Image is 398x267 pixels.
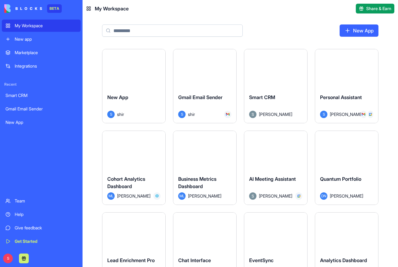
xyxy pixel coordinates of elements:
span: shir [188,111,195,117]
div: New app [15,36,77,42]
img: Gmail_trouth.svg [226,113,230,116]
img: logo [4,4,42,13]
span: [PERSON_NAME] [117,193,149,199]
span: Quantum Portfolio [320,176,361,182]
span: Lead Enrichment Pro [107,257,155,263]
a: Gmail Email SenderSshir [173,49,237,123]
span: [PERSON_NAME] [259,193,290,199]
a: AI Meeting AssistantAvatar[PERSON_NAME] [244,131,308,205]
a: BETA [4,4,62,13]
img: Avatar [249,192,256,200]
span: AI Meeting Assistant [249,176,296,182]
span: [PERSON_NAME] [188,193,221,199]
div: Give feedback [15,225,77,231]
div: Integrations [15,63,77,69]
span: Recent [2,82,81,87]
div: My Workspace [15,23,77,29]
span: Analytics Dashboard [320,257,367,263]
span: [PERSON_NAME] [330,111,356,117]
a: Give feedback [2,222,81,234]
span: S [107,111,115,118]
span: S [320,111,327,118]
img: snowflake-bug-color-rgb_2x_aezrrj.png [155,194,159,198]
a: My Workspace [2,20,81,32]
span: EventSync [249,257,274,263]
a: Marketplace [2,46,81,59]
div: BETA [47,4,62,13]
span: shir [117,111,124,117]
div: Team [15,198,77,204]
a: Help [2,208,81,221]
img: GCal_x6vdih.svg [297,194,301,198]
a: New App [340,24,378,37]
span: DN [320,192,327,200]
span: Smart CRM [249,94,275,100]
span: ML [107,192,115,200]
a: Business Metrics DashboardML[PERSON_NAME] [173,131,237,205]
span: [PERSON_NAME] [259,111,292,117]
img: GCal_x6vdih.svg [369,113,372,116]
span: Cohort Analytics Dashboard [107,176,145,189]
span: Gmail Email Sender [178,94,223,100]
a: Quantum PortfolioDN[PERSON_NAME] [315,131,378,205]
a: New app [2,33,81,45]
div: Get Started [15,238,77,244]
a: Integrations [2,60,81,72]
span: S [3,254,13,263]
a: Personal AssistantS[PERSON_NAME] [315,49,378,123]
a: Smart CRM [2,89,81,102]
span: Chat Interface [178,257,211,263]
span: Share & Earn [366,6,391,12]
img: Avatar [249,111,256,118]
a: Cohort Analytics DashboardML[PERSON_NAME] [102,131,166,205]
div: Smart CRM [6,92,77,98]
img: Gmail_trouth.svg [362,113,365,116]
span: [PERSON_NAME] [330,193,363,199]
span: Business Metrics Dashboard [178,176,216,189]
span: ML [178,192,186,200]
a: Smart CRMAvatar[PERSON_NAME] [244,49,308,123]
div: Marketplace [15,50,77,56]
span: S [178,111,186,118]
span: New App [107,94,128,100]
span: My Workspace [95,5,129,12]
span: Personal Assistant [320,94,362,100]
button: Share & Earn [356,4,394,13]
a: New AppSshir [102,49,166,123]
div: Help [15,211,77,217]
a: Gmail Email Sender [2,103,81,115]
a: Get Started [2,235,81,247]
a: Team [2,195,81,207]
div: New App [6,119,77,125]
div: Gmail Email Sender [6,106,77,112]
a: New App [2,116,81,128]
